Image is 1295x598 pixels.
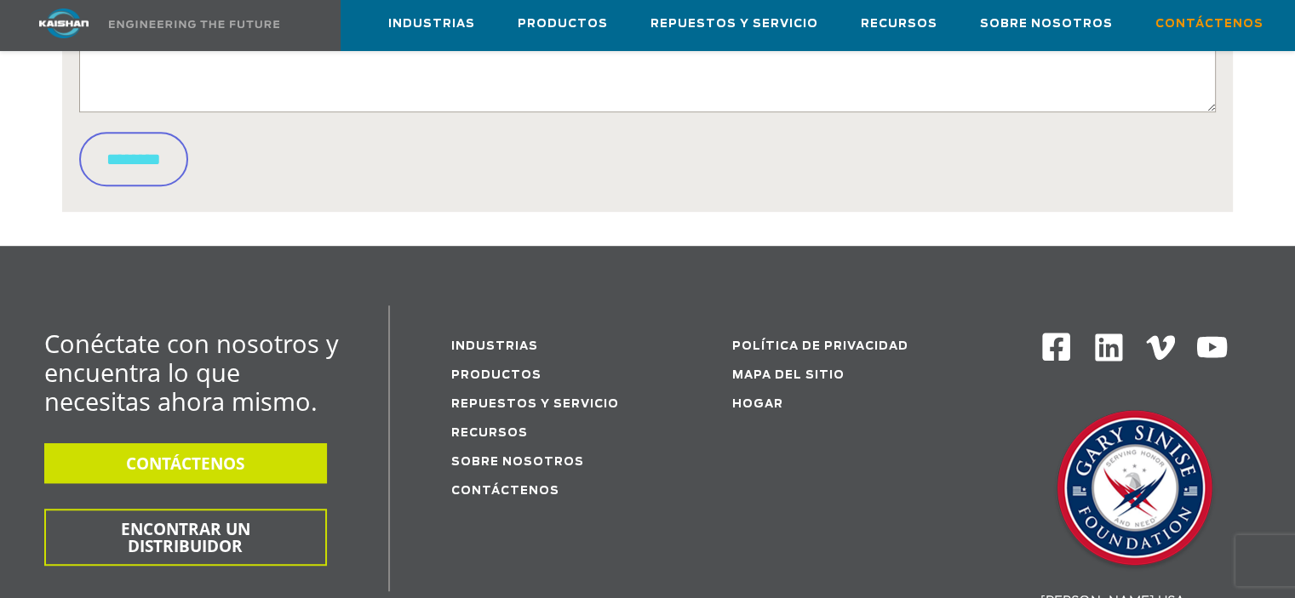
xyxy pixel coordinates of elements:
[126,453,244,475] font: CONTÁCTENOS
[388,1,475,47] a: Industrias
[650,1,818,47] a: Repuestos y servicio
[518,19,608,30] font: Productos
[451,399,619,410] a: Repuestos y servicio
[861,1,937,47] a: Recursos
[121,518,250,557] font: ENCONTRAR UN DISTRIBUIDOR
[1155,1,1263,47] a: Contáctenos
[980,19,1113,30] font: Sobre nosotros
[44,509,327,566] button: ENCONTRAR UN DISTRIBUIDOR
[732,370,845,381] a: Mapa del sitio
[1040,331,1072,362] img: Facebook
[732,341,908,352] a: política de privacidad
[1092,331,1126,364] img: Linkedin
[388,19,475,30] font: Industrias
[44,443,327,483] button: CONTÁCTENOS
[650,19,818,30] font: Repuestos y servicio
[1050,405,1220,575] img: Fundación Gary Sinise
[109,20,279,28] img: Ingeniería del futuro
[451,428,528,439] a: Recursos
[1146,335,1175,360] img: Vimeo
[980,1,1113,47] a: Sobre nosotros
[861,19,937,30] font: Recursos
[518,1,608,47] a: Productos
[451,457,584,468] a: Sobre nosotros
[732,399,783,410] a: Hogar
[1195,331,1229,364] img: YouTube
[451,370,541,381] a: Productos
[451,486,559,497] a: Contáctenos
[451,341,538,352] a: Industrias
[1155,19,1263,30] font: Contáctenos
[44,327,339,418] font: Conéctate con nosotros y encuentra lo que necesitas ahora mismo.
